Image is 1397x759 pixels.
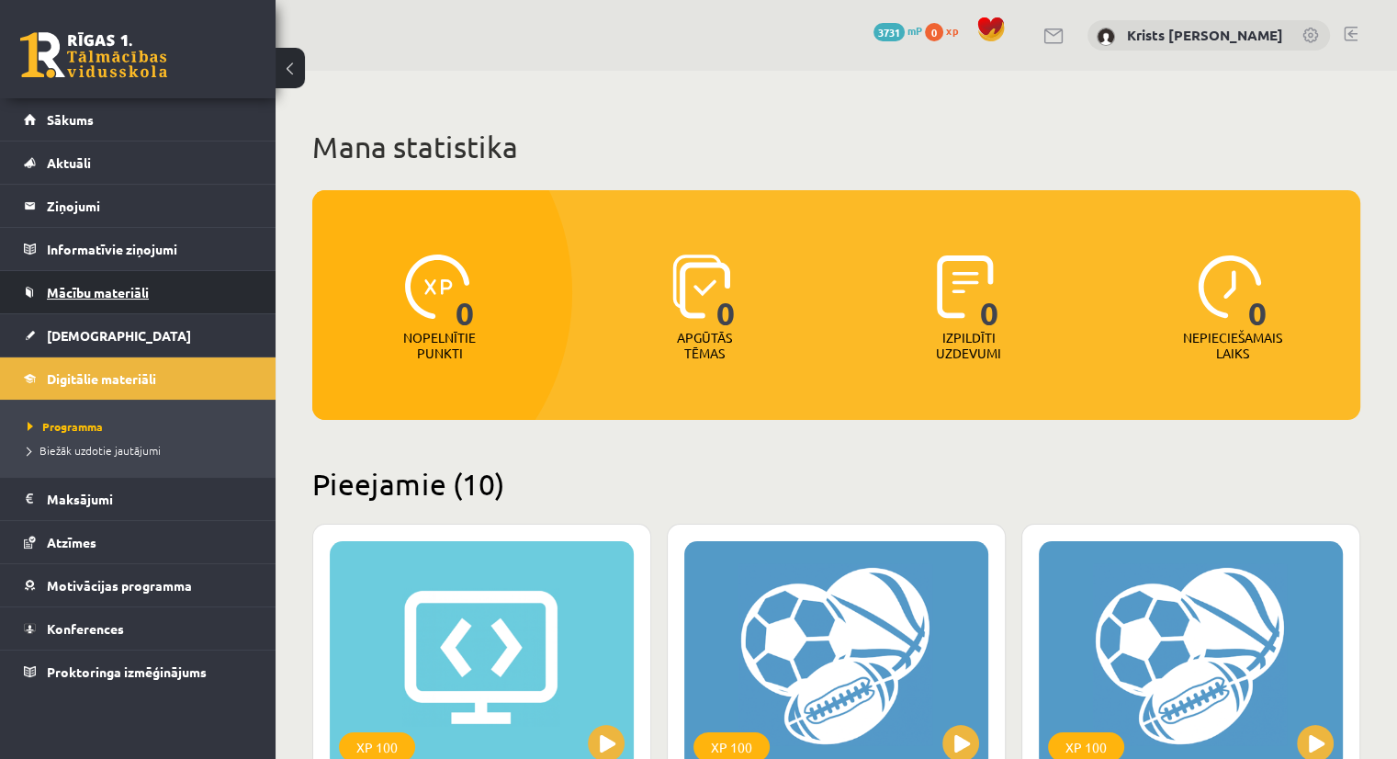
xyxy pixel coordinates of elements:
[1198,255,1262,319] img: icon-clock-7be60019b62300814b6bd22b8e044499b485619524d84068768e800edab66f18.svg
[1183,330,1282,361] p: Nepieciešamais laiks
[1097,28,1115,46] img: Krists Andrejs Zeile
[24,228,253,270] a: Informatīvie ziņojumi
[312,466,1360,502] h2: Pieejamie (10)
[873,23,922,38] a: 3731 mP
[47,284,149,300] span: Mācību materiāli
[47,370,156,387] span: Digitālie materiāli
[1127,26,1283,44] a: Krists [PERSON_NAME]
[403,330,476,361] p: Nopelnītie punkti
[907,23,922,38] span: mP
[24,607,253,650] a: Konferences
[47,111,94,128] span: Sākums
[946,23,958,38] span: xp
[24,142,253,184] a: Aktuāli
[20,32,167,78] a: Rīgas 1. Tālmācības vidusskola
[24,271,253,313] a: Mācību materiāli
[47,478,253,520] legend: Maksājumi
[24,478,253,520] a: Maksājumi
[456,255,475,330] span: 0
[672,255,730,319] img: icon-learned-topics-4a711ccc23c960034f471b6e78daf4a3bad4a20eaf4de84257b87e66633f6470.svg
[24,185,253,227] a: Ziņojumi
[873,23,905,41] span: 3731
[312,129,1360,165] h1: Mana statistika
[24,98,253,141] a: Sākums
[47,534,96,550] span: Atzīmes
[980,255,999,330] span: 0
[24,651,253,693] a: Proktoringa izmēģinājums
[47,154,91,171] span: Aktuāli
[24,564,253,606] a: Motivācijas programma
[669,330,740,361] p: Apgūtās tēmas
[716,255,736,330] span: 0
[28,418,257,435] a: Programma
[24,521,253,563] a: Atzīmes
[932,330,1004,361] p: Izpildīti uzdevumi
[47,327,191,344] span: [DEMOGRAPHIC_DATA]
[937,255,994,319] img: icon-completed-tasks-ad58ae20a441b2904462921112bc710f1caf180af7a3daa7317a5a94f2d26646.svg
[47,185,253,227] legend: Ziņojumi
[24,357,253,400] a: Digitālie materiāli
[28,419,103,434] span: Programma
[1248,255,1267,330] span: 0
[47,620,124,637] span: Konferences
[405,255,469,319] img: icon-xp-0682a9bc20223a9ccc6f5883a126b849a74cddfe5390d2b41b4391c66f2066e7.svg
[47,663,207,680] span: Proktoringa izmēģinājums
[47,577,192,594] span: Motivācijas programma
[24,314,253,357] a: [DEMOGRAPHIC_DATA]
[28,442,257,459] a: Biežāk uzdotie jautājumi
[925,23,943,41] span: 0
[925,23,967,38] a: 0 xp
[47,228,253,270] legend: Informatīvie ziņojumi
[28,443,161,458] span: Biežāk uzdotie jautājumi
